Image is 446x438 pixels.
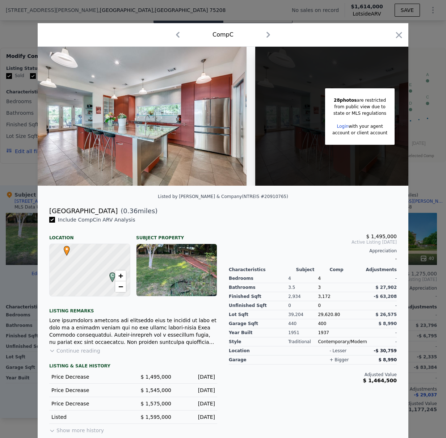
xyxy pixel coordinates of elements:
[332,110,387,117] div: state or MLS regulations
[136,229,217,241] div: Subject Property
[375,285,397,290] span: $ 27,902
[140,387,171,393] span: $ 1,545,000
[288,283,318,292] div: 3.5
[118,271,123,280] span: +
[337,124,349,129] a: Login
[49,317,217,346] div: Lore ipsumdolors ametcons adi elitseddo eius te incidid ut labo et dolo ma a enimadm veniam qui n...
[177,400,215,407] div: [DATE]
[288,274,318,283] div: 4
[288,319,318,328] div: 440
[318,276,321,281] span: 4
[288,301,318,310] div: 0
[367,274,397,283] div: -
[177,373,215,380] div: [DATE]
[140,401,171,407] span: $ 1,575,000
[334,98,357,103] span: 28 photos
[62,246,66,250] div: •
[363,267,397,273] div: Adjustments
[118,206,157,216] span: ( miles)
[118,282,123,291] span: −
[51,400,127,407] div: Price Decrease
[296,267,330,273] div: Subject
[318,337,367,346] div: Contemporary/Modern
[318,312,340,317] span: 29,620.80
[288,310,318,319] div: 39,204
[229,319,288,328] div: Garage Sqft
[229,274,288,283] div: Bedrooms
[51,387,127,394] div: Price Decrease
[177,413,215,421] div: [DATE]
[363,378,397,383] span: $ 1,464,500
[229,283,288,292] div: Bathrooms
[318,321,326,326] span: 400
[367,337,397,346] div: -
[318,303,321,308] span: 0
[229,292,288,301] div: Finished Sqft
[62,244,72,254] span: •
[49,302,217,314] div: Listing remarks
[49,206,118,216] div: [GEOGRAPHIC_DATA]
[49,363,217,370] div: LISTING & SALE HISTORY
[140,414,171,420] span: $ 1,595,000
[51,373,127,380] div: Price Decrease
[329,348,346,354] div: - lesser
[329,357,349,363] div: + bigger
[366,233,397,239] span: $ 1,495,000
[332,104,387,110] div: from public view due to
[229,355,296,365] div: garage
[332,97,387,104] div: are restricted
[329,267,363,273] div: Comp
[49,229,130,241] div: Location
[375,312,397,317] span: $ 26,575
[318,328,367,337] div: 1937
[49,347,100,354] button: Continue reading
[379,357,397,362] span: $ 8,990
[115,281,126,292] a: Zoom out
[367,301,397,310] div: -
[140,374,171,380] span: $ 1,495,000
[379,321,397,326] span: $ 8,990
[123,207,138,215] span: 0.36
[158,194,288,199] div: Listed by [PERSON_NAME] & Company (NTREIS #20910765)
[51,413,127,421] div: Listed
[108,272,112,277] div: C
[108,272,117,279] span: C
[229,248,397,254] div: Appreciation
[318,294,330,299] span: 3,172
[229,328,288,337] div: Year Built
[332,130,387,136] div: account or client account
[349,124,383,129] span: with your agent
[38,47,247,186] img: Property Img
[229,310,288,319] div: Lot Sqft
[49,424,104,434] button: Show more history
[229,346,296,355] div: location
[229,254,397,264] div: -
[229,267,296,273] div: Characteristics
[288,292,318,301] div: 2,934
[374,348,397,353] span: -$ 30,759
[229,372,397,378] div: Adjusted Value
[374,294,397,299] span: -$ 63,208
[367,328,397,337] div: -
[318,283,367,292] div: 3
[288,337,318,346] div: Traditional
[229,337,288,346] div: Style
[288,328,318,337] div: 1951
[229,239,397,245] span: Active Listing [DATE]
[213,30,233,39] div: Comp C
[229,301,288,310] div: Unfinished Sqft
[177,387,215,394] div: [DATE]
[55,217,138,223] span: Include Comp C in ARV Analysis
[115,270,126,281] a: Zoom in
